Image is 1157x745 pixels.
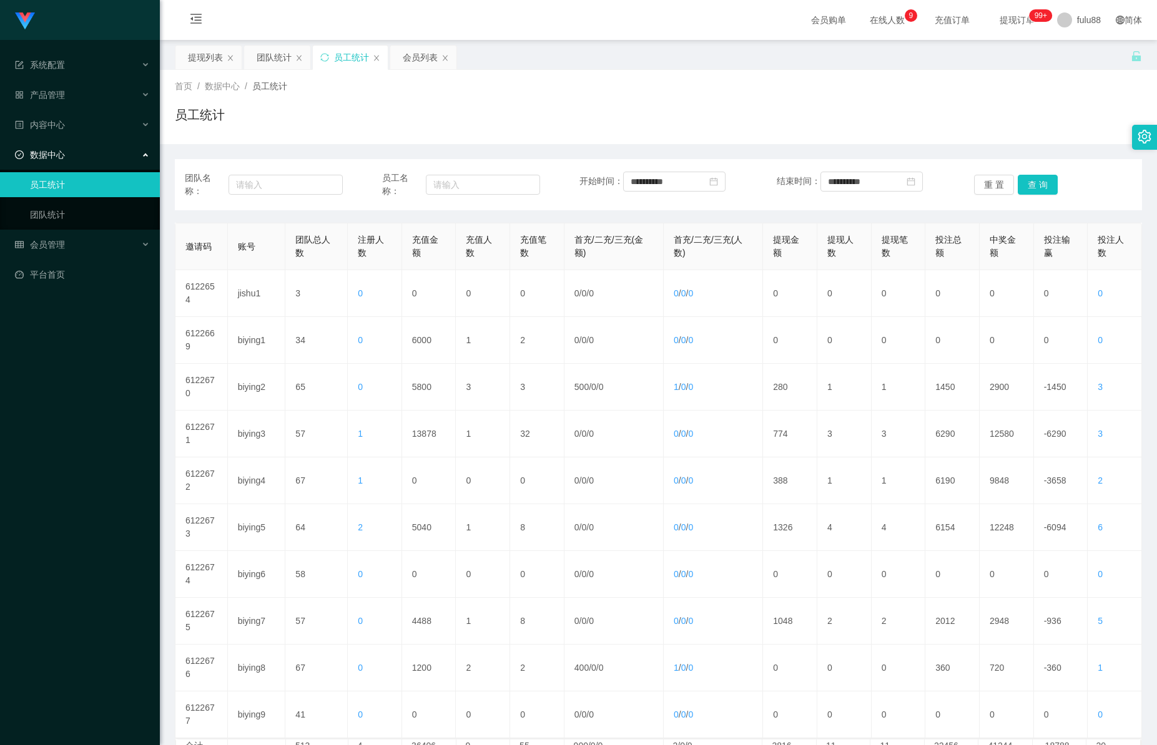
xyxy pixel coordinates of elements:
td: 12248 [980,504,1034,551]
td: 5800 [402,364,456,411]
span: 投注总额 [935,235,962,258]
span: 0 [674,569,679,579]
td: 0 [510,457,564,504]
i: 图标: close [373,54,380,62]
td: 0 [980,317,1034,364]
span: 0 [574,616,579,626]
td: 0 [402,691,456,738]
td: 3 [456,364,510,411]
span: 产品管理 [15,90,65,100]
td: 0 [925,551,980,598]
td: 1 [456,598,510,645]
span: 0 [688,663,693,673]
td: 1 [456,411,510,457]
td: 6122671 [175,411,228,457]
span: 0 [358,288,363,298]
td: -936 [1034,598,1088,645]
span: 1 [674,663,679,673]
i: 图标: profile [15,120,24,129]
span: 开始时间： [579,176,623,186]
i: 图标: global [1116,16,1125,24]
button: 查 询 [1018,175,1058,195]
td: biying9 [228,691,286,738]
span: 提现笔数 [882,235,908,258]
span: 0 [589,335,594,345]
span: 0 [674,616,679,626]
span: 团队名称： [185,172,229,198]
span: 数据中心 [205,81,240,91]
td: 67 [285,645,348,691]
td: / / [664,504,763,551]
span: 0 [681,569,686,579]
span: 0 [688,616,693,626]
td: -3658 [1034,457,1088,504]
td: 0 [817,317,872,364]
td: 1326 [763,504,817,551]
span: 0 [358,335,363,345]
span: 0 [688,382,693,392]
td: biying6 [228,551,286,598]
input: 请输入 [229,175,343,195]
td: 360 [925,645,980,691]
span: 0 [582,616,587,626]
td: 0 [510,691,564,738]
td: 6122677 [175,691,228,738]
td: 4488 [402,598,456,645]
td: / / [564,645,664,691]
td: 0 [456,691,510,738]
span: 0 [688,429,693,439]
td: 0 [872,551,926,598]
span: 0 [599,382,604,392]
td: 774 [763,411,817,457]
span: 3 [1098,382,1103,392]
span: 0 [1098,569,1103,579]
td: / / [664,364,763,411]
span: 首充/二充/三充(人数) [674,235,742,258]
span: 投注输赢 [1044,235,1070,258]
td: 0 [763,645,817,691]
td: 6290 [925,411,980,457]
td: 1 [456,504,510,551]
td: 32 [510,411,564,457]
td: 6122654 [175,270,228,317]
span: 0 [681,429,686,439]
a: 员工统计 [30,172,150,197]
img: logo.9652507e.png [15,12,35,30]
td: 34 [285,317,348,364]
span: 注册人数 [358,235,384,258]
span: 0 [582,429,587,439]
span: 提现人数 [827,235,854,258]
td: 6000 [402,317,456,364]
i: 图标: check-circle-o [15,150,24,159]
td: / / [564,270,664,317]
span: 员工统计 [252,81,287,91]
td: / / [664,691,763,738]
td: 0 [1034,691,1088,738]
td: 67 [285,457,348,504]
span: 0 [589,475,594,485]
td: / / [664,457,763,504]
td: 0 [872,270,926,317]
td: 0 [763,270,817,317]
span: 1 [674,382,679,392]
td: 1 [817,457,872,504]
td: jishu1 [228,270,286,317]
span: 数据中心 [15,150,65,160]
td: 2 [872,598,926,645]
td: 0 [872,317,926,364]
td: 1 [456,317,510,364]
i: 图标: menu-fold [175,1,217,41]
span: 投注人数 [1098,235,1124,258]
span: 0 [589,569,594,579]
td: biying5 [228,504,286,551]
span: 0 [574,522,579,532]
td: 0 [980,551,1034,598]
td: 0 [872,691,926,738]
td: 0 [456,457,510,504]
span: 充值笔数 [520,235,546,258]
td: 388 [763,457,817,504]
td: -6290 [1034,411,1088,457]
td: 1 [872,364,926,411]
td: 1 [817,364,872,411]
span: 0 [688,335,693,345]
